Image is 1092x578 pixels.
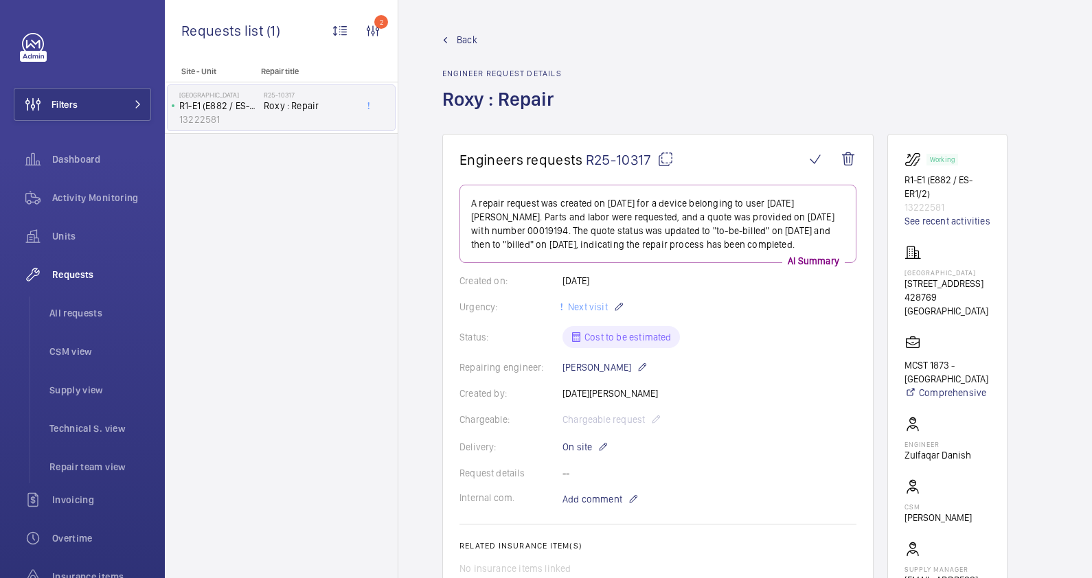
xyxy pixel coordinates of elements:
span: Roxy : Repair [264,99,354,113]
span: All requests [49,306,151,320]
p: [PERSON_NAME] [562,359,648,375]
p: On site [562,439,608,455]
span: Repair team view [49,460,151,474]
button: Filters [14,88,151,121]
h1: Roxy : Repair [442,86,562,134]
p: 13222581 [179,113,258,126]
p: Supply manager [905,565,990,573]
p: [PERSON_NAME] [905,511,972,524]
a: See recent activities [905,214,990,228]
span: Requests [52,268,151,281]
span: Overtime [52,531,151,545]
p: 428769 [GEOGRAPHIC_DATA] [905,290,990,318]
p: CSM [905,502,972,511]
p: MCST 1873 - [GEOGRAPHIC_DATA] [905,358,990,386]
p: R1-E1 (E882 / ES-ER1/2) [905,173,990,200]
p: A repair request was created on [DATE] for a device belonging to user [DATE][PERSON_NAME]. Parts ... [471,196,845,251]
span: Next visit [565,301,608,312]
p: [GEOGRAPHIC_DATA] [179,91,258,99]
img: escalator.svg [905,151,926,167]
p: Engineer [905,440,971,448]
p: [STREET_ADDRESS] [905,277,990,290]
a: Comprehensive [905,386,990,400]
span: Engineers requests [459,151,583,168]
span: Add comment [562,492,622,506]
span: CSM view [49,345,151,358]
p: Repair title [261,67,352,76]
span: Dashboard [52,152,151,166]
span: Back [457,33,477,47]
span: Supply view [49,383,151,397]
h2: Engineer request details [442,69,562,78]
span: Requests list [181,22,266,39]
span: Technical S. view [49,421,151,435]
p: Working [930,157,955,162]
h2: Related insurance item(s) [459,541,856,551]
p: Zulfaqar Danish [905,448,971,462]
p: R1-E1 (E882 / ES-ER1/2) [179,99,258,113]
span: R25-10317 [586,151,674,168]
span: Units [52,229,151,243]
span: Activity Monitoring [52,191,151,205]
p: [GEOGRAPHIC_DATA] [905,268,990,277]
p: 13222581 [905,200,990,214]
span: Invoicing [52,493,151,507]
h2: R25-10317 [264,91,354,99]
p: AI Summary [782,254,845,268]
p: Site - Unit [165,67,255,76]
span: Filters [52,97,78,111]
